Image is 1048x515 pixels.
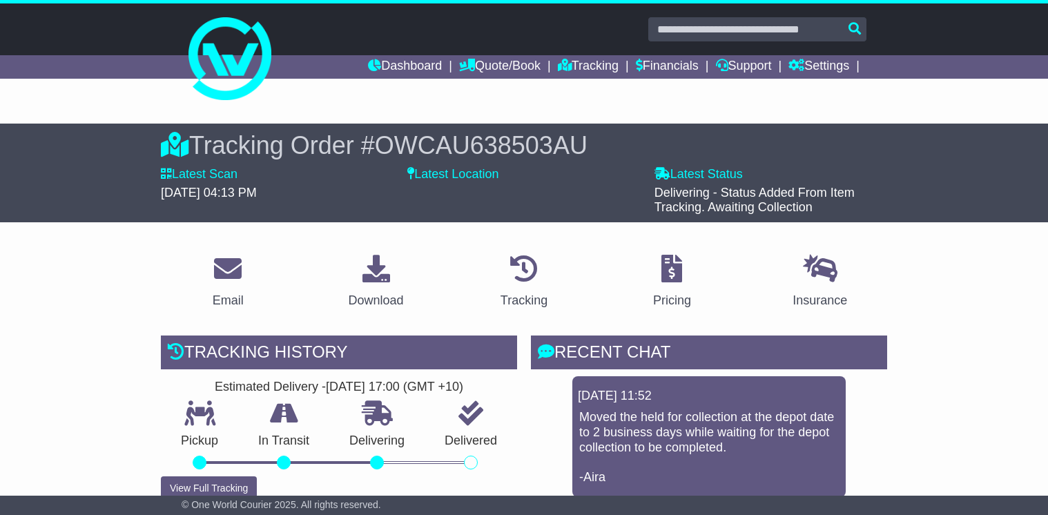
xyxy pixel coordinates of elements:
[654,186,855,215] span: Delivering - Status Added From Item Tracking. Awaiting Collection
[161,380,517,395] div: Estimated Delivery -
[326,380,463,395] div: [DATE] 17:00 (GMT +10)
[161,434,238,449] p: Pickup
[182,499,381,510] span: © One World Courier 2025. All rights reserved.
[368,55,442,79] a: Dashboard
[161,130,887,160] div: Tracking Order #
[636,55,699,79] a: Financials
[578,389,840,404] div: [DATE] 11:52
[161,167,237,182] label: Latest Scan
[644,250,700,315] a: Pricing
[492,250,556,315] a: Tracking
[788,55,849,79] a: Settings
[329,434,425,449] p: Delivering
[558,55,619,79] a: Tracking
[716,55,772,79] a: Support
[340,250,413,315] a: Download
[213,291,244,310] div: Email
[531,336,887,373] div: RECENT CHAT
[375,131,588,159] span: OWCAU638503AU
[161,186,257,200] span: [DATE] 04:13 PM
[161,476,257,501] button: View Full Tracking
[793,291,847,310] div: Insurance
[161,336,517,373] div: Tracking history
[653,291,691,310] div: Pricing
[459,55,541,79] a: Quote/Book
[784,250,856,315] a: Insurance
[204,250,253,315] a: Email
[349,291,404,310] div: Download
[501,291,547,310] div: Tracking
[654,167,743,182] label: Latest Status
[579,410,839,485] p: Moved the held for collection at the depot date to 2 business days while waiting for the depot co...
[407,167,498,182] label: Latest Location
[238,434,329,449] p: In Transit
[425,434,517,449] p: Delivered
